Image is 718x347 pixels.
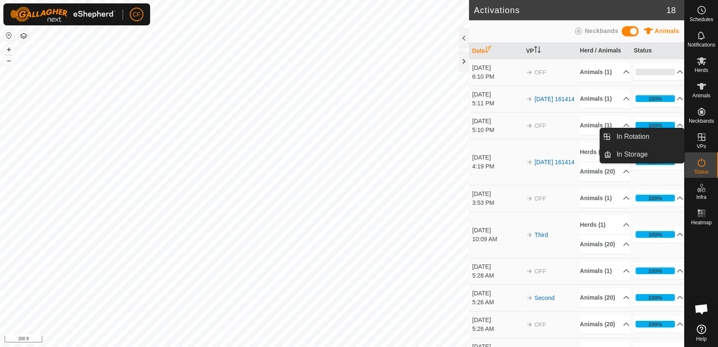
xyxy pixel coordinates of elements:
p-accordion-header: Animals (20) [580,235,630,254]
th: VP [523,43,576,59]
div: 5:11 PM [472,99,522,108]
div: [DATE] [472,190,522,198]
img: arrow [526,195,533,202]
p-accordion-header: 100% [634,262,684,279]
div: 5:26 AM [472,298,522,307]
img: arrow [526,295,533,301]
div: 10:09 AM [472,235,522,244]
div: [DATE] [472,226,522,235]
div: 6:10 PM [472,72,522,81]
div: 100% [636,267,675,274]
p-accordion-header: Animals (1) [580,63,630,82]
button: – [4,55,14,66]
div: [DATE] [472,316,522,325]
div: 5:26 AM [472,325,522,333]
a: Third [534,231,548,238]
a: Second [534,295,554,301]
a: Help [685,321,718,345]
span: Neckbands [585,28,618,34]
button: Map Layers [19,31,29,41]
img: Gallagher Logo [10,7,116,22]
li: In Rotation [600,128,684,145]
span: Animals [692,93,710,98]
p-accordion-header: Animals (1) [580,89,630,108]
span: In Storage [617,149,648,160]
div: 100% [648,320,662,328]
div: 100% [636,231,675,238]
p-accordion-header: 100% [634,316,684,333]
div: 100% [636,294,675,301]
span: OFF [534,69,546,76]
span: Herds [694,68,708,73]
span: OFF [534,122,546,129]
span: OFF [534,195,546,202]
p-accordion-header: 0% [634,63,684,80]
p-accordion-header: Animals (20) [580,288,630,307]
a: [DATE] 161414 [534,96,575,102]
span: Infra [696,195,706,200]
img: arrow [526,96,533,102]
img: arrow [526,122,533,129]
p-accordion-header: Animals (20) [580,162,630,181]
p-sorticon: Activate to sort [485,47,492,54]
div: 100% [636,122,675,129]
th: Status [630,43,684,59]
th: Date [469,43,523,59]
span: Status [694,169,708,174]
p-sorticon: Activate to sort [534,47,541,54]
div: 100% [636,321,675,328]
div: 100% [648,294,662,302]
span: 18 [666,4,676,17]
span: Notifications [688,42,715,47]
div: 100% [648,95,662,103]
h2: Activations [474,5,666,15]
div: [DATE] [472,90,522,99]
span: Neckbands [688,118,714,124]
a: In Rotation [611,128,684,145]
p-accordion-header: 100% [634,289,684,306]
div: 5:28 AM [472,271,522,280]
a: Contact Us [243,336,268,344]
p-accordion-header: 100% [634,90,684,107]
div: 100% [648,194,662,202]
p-accordion-header: Animals (1) [580,262,630,281]
p-accordion-header: 100% [634,117,684,134]
p-accordion-header: Herds (1) [580,215,630,234]
div: [DATE] [472,262,522,271]
img: arrow [526,159,533,165]
th: Herd / Animals [576,43,630,59]
span: OFF [534,268,546,275]
p-accordion-header: Animals (1) [580,189,630,208]
p-accordion-header: Animals (1) [580,116,630,135]
span: Help [696,336,707,341]
div: 100% [648,121,662,129]
div: 0% [636,69,675,75]
div: 5:10 PM [472,126,522,135]
div: 100% [648,231,662,239]
span: OFF [534,321,546,328]
div: Open chat [689,296,714,322]
span: Animals [655,28,679,34]
span: Heatmap [691,220,712,225]
div: [DATE] [472,63,522,72]
div: [DATE] [472,153,522,162]
button: Reset Map [4,30,14,41]
img: arrow [526,231,533,238]
div: 100% [636,95,675,102]
span: CF [133,10,141,19]
div: [DATE] [472,289,522,298]
a: In Storage [611,146,684,163]
span: Schedules [689,17,713,22]
p-accordion-header: Animals (20) [580,315,630,334]
button: + [4,44,14,55]
div: 4:19 PM [472,162,522,171]
img: arrow [526,268,533,275]
a: [DATE] 161414 [534,159,575,165]
p-accordion-header: 100% [634,190,684,207]
img: arrow [526,321,533,328]
p-accordion-header: Herds (2) [580,143,630,162]
img: arrow [526,69,533,76]
div: 100% [636,195,675,201]
span: In Rotation [617,132,649,142]
div: [DATE] [472,117,522,126]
